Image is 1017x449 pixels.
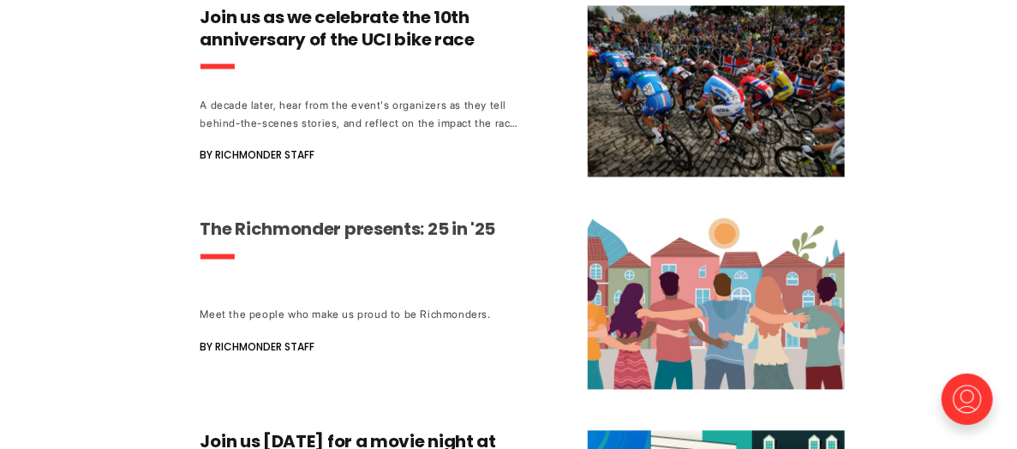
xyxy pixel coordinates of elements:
[200,219,845,390] a: The Richmonder presents: 25 in '25 Meet the people who make us proud to be Richmonders. By Richmo...
[200,146,315,166] span: By Richmonder Staff
[588,219,845,390] img: The Richmonder presents: 25 in '25
[200,338,315,358] span: By Richmonder Staff
[200,96,519,132] div: A decade later, hear from the event's organizers as they tell behind-the-scenes stories, and refl...
[200,6,519,51] h3: Join us as we celebrate the 10th anniversary of the UCI bike race
[200,219,519,241] h3: The Richmonder presents: 25 in '25
[200,6,845,177] a: Join us as we celebrate the 10th anniversary of the UCI bike race A decade later, hear from the e...
[200,306,519,324] div: Meet the people who make us proud to be Richmonders.
[927,365,1017,449] iframe: portal-trigger
[588,6,845,177] img: Join us as we celebrate the 10th anniversary of the UCI bike race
